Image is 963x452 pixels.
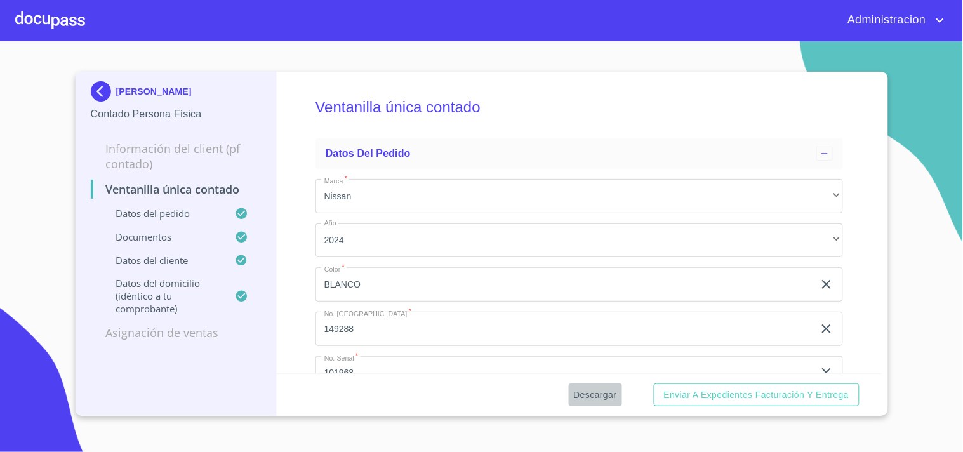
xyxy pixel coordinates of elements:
span: Datos del pedido [326,148,411,159]
p: [PERSON_NAME] [116,86,192,96]
button: clear input [819,321,834,336]
p: Datos del cliente [91,254,236,267]
span: Descargar [574,387,617,403]
span: Enviar a Expedientes Facturación y Entrega [664,387,849,403]
p: Información del Client (PF contado) [91,141,262,171]
p: Ventanilla única contado [91,182,262,197]
div: [PERSON_NAME] [91,81,262,107]
button: Enviar a Expedientes Facturación y Entrega [654,383,860,407]
p: Contado Persona Física [91,107,262,122]
button: Descargar [569,383,622,407]
div: Datos del pedido [315,138,843,169]
button: clear input [819,277,834,292]
div: 2024 [315,223,843,258]
span: Administracion [838,10,933,30]
button: account of current user [838,10,948,30]
img: Docupass spot blue [91,81,116,102]
p: Datos del pedido [91,207,236,220]
button: clear input [819,365,834,380]
div: Nissan [315,179,843,213]
p: Datos del domicilio (idéntico a tu comprobante) [91,277,236,315]
h5: Ventanilla única contado [315,81,843,133]
p: Asignación de Ventas [91,325,262,340]
p: Documentos [91,230,236,243]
